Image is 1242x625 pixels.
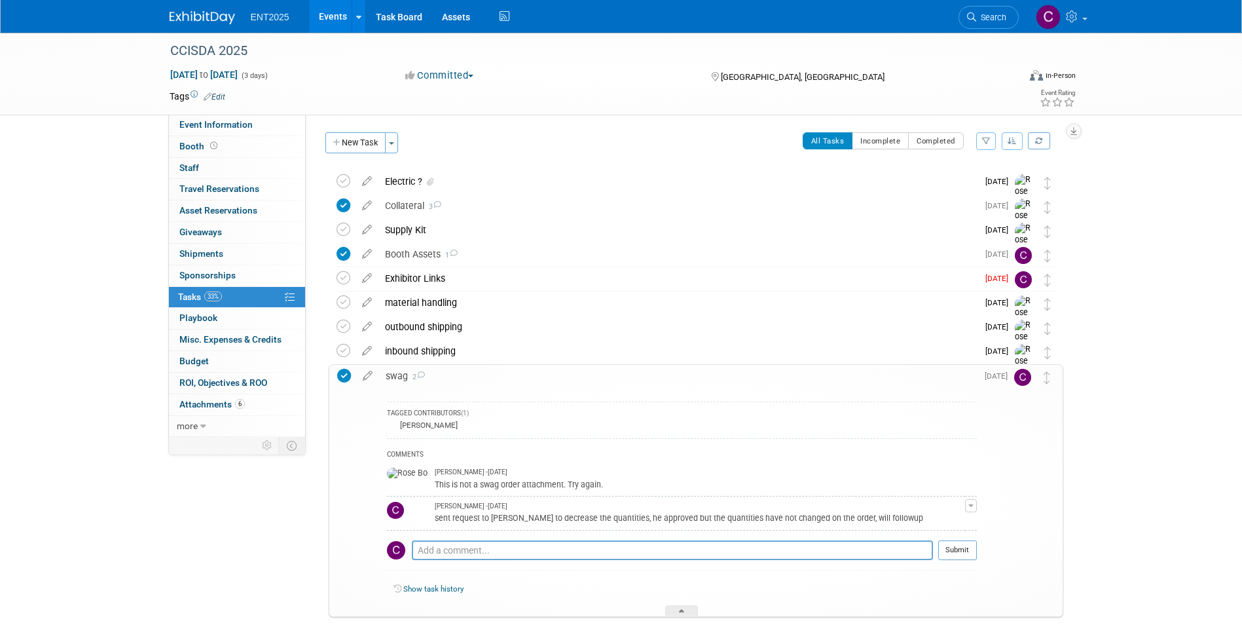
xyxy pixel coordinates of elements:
i: Move task [1044,225,1051,238]
span: [DATE] [985,177,1015,186]
div: Electric ? [378,170,977,193]
div: sent request to [PERSON_NAME] to decrease the quantities, he approved but the quantities have not... [435,511,965,523]
img: Rose Bodin [1015,344,1034,390]
div: outbound shipping [378,316,977,338]
span: [DATE] [DATE] [170,69,238,81]
div: Event Format [941,68,1076,88]
span: more [177,421,198,431]
span: Staff [179,162,199,173]
a: Event Information [169,115,305,136]
span: Attachments [179,399,245,409]
button: Submit [938,540,977,560]
a: Budget [169,351,305,372]
i: Move task [1044,201,1051,214]
span: Booth [179,141,220,151]
td: Personalize Event Tab Strip [256,437,279,454]
span: Shipments [179,248,223,259]
i: Move task [1044,177,1051,189]
span: Sponsorships [179,270,236,280]
span: 6 [235,399,245,409]
a: edit [356,345,378,357]
button: Committed [401,69,479,83]
span: to [198,69,210,80]
a: Edit [204,92,225,102]
span: (1) [461,409,469,417]
span: (3 days) [240,71,268,80]
div: Event Rating [1040,90,1075,96]
a: edit [356,370,379,382]
div: TAGGED CONTRIBUTORS [387,409,977,420]
i: Move task [1044,298,1051,311]
div: Collateral [378,195,977,217]
a: edit [356,248,378,260]
img: Rose Bodin [1015,223,1034,269]
span: [DATE] [985,250,1015,259]
a: Asset Reservations [169,200,305,221]
i: Move task [1044,371,1050,384]
button: New Task [325,132,386,153]
span: [DATE] [985,201,1015,210]
img: Colleen Mueller [1036,5,1061,29]
div: Booth Assets [378,243,977,265]
span: [DATE] [985,371,1014,381]
span: Tasks [178,292,222,302]
div: This is not a swag order attachment. Try again. [435,478,965,490]
img: Colleen Mueller [1015,247,1032,264]
div: swag [379,365,977,387]
span: Giveaways [179,227,222,237]
a: ROI, Objectives & ROO [169,373,305,394]
span: [DATE] [985,225,1015,235]
a: edit [356,224,378,236]
span: Booth not reserved yet [208,141,220,151]
span: Search [976,12,1006,22]
a: Sponsorships [169,265,305,286]
a: edit [356,321,378,333]
img: Rose Bodin [1015,199,1034,245]
i: Move task [1044,322,1051,335]
div: Exhibitor Links [378,267,977,290]
img: Colleen Mueller [1014,369,1031,386]
a: edit [356,200,378,212]
a: Playbook [169,308,305,329]
a: Show task history [403,584,464,594]
span: [GEOGRAPHIC_DATA], [GEOGRAPHIC_DATA] [721,72,885,82]
span: Misc. Expenses & Credits [179,334,282,345]
i: Move task [1044,274,1051,286]
img: Rose Bodin [1015,295,1034,342]
span: Travel Reservations [179,183,259,194]
img: Rose Bodin [1015,174,1034,221]
img: Rose Bodin [387,468,428,480]
img: Colleen Mueller [387,541,405,559]
a: Shipments [169,244,305,265]
div: [PERSON_NAME] [397,421,458,430]
td: Tags [170,90,225,103]
span: 2 [408,373,425,381]
a: Booth [169,136,305,157]
span: 33% [204,292,222,301]
i: Move task [1044,347,1051,359]
span: Event Information [179,119,253,130]
span: [DATE] [985,274,1015,283]
div: In-Person [1045,71,1076,81]
span: ENT2025 [251,12,289,22]
a: Giveaways [169,222,305,243]
a: Refresh [1028,132,1050,149]
span: [DATE] [985,322,1015,331]
a: edit [356,273,378,284]
img: Rose Bodin [1015,320,1034,366]
a: Search [959,6,1019,29]
span: [DATE] [985,298,1015,307]
div: material handling [378,292,977,314]
span: [PERSON_NAME] - [DATE] [435,468,507,477]
button: Incomplete [852,132,909,149]
a: Attachments6 [169,394,305,415]
span: Budget [179,356,209,366]
a: Travel Reservations [169,179,305,200]
button: Completed [908,132,964,149]
span: Playbook [179,312,217,323]
span: 1 [441,251,458,259]
span: [DATE] [985,347,1015,356]
a: Tasks33% [169,287,305,308]
a: edit [356,297,378,309]
div: inbound shipping [378,340,977,362]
